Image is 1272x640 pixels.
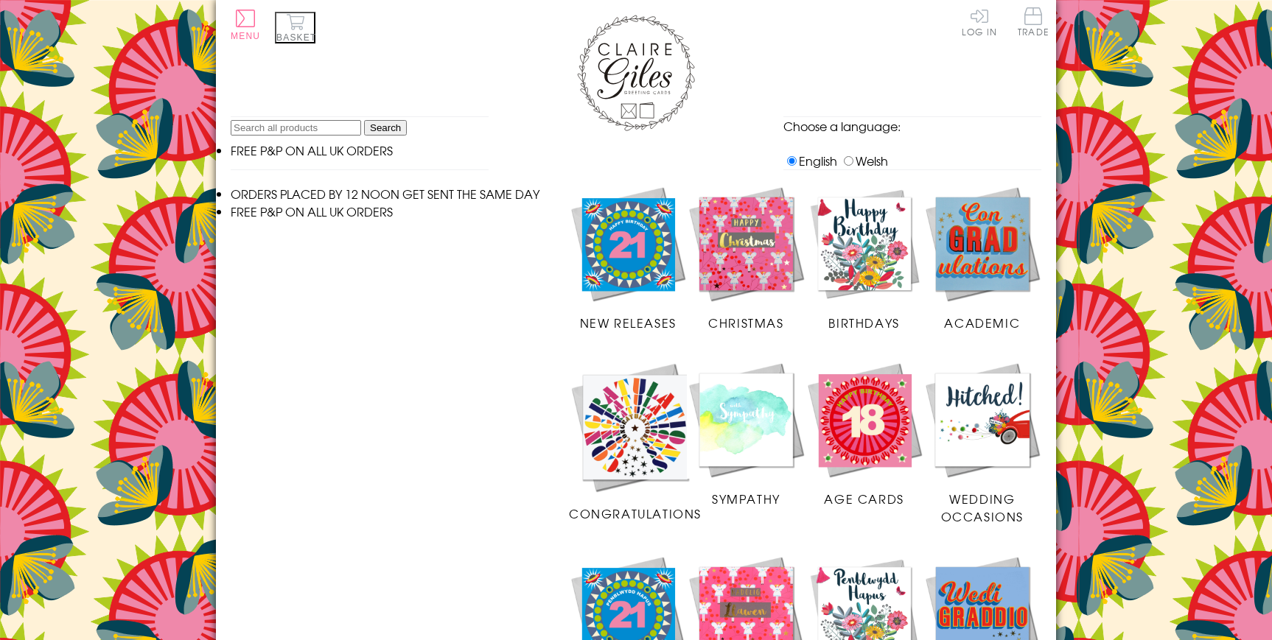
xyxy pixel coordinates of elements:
button: Menu [231,10,260,41]
button: Basket [275,12,315,43]
span: ORDERS PLACED BY 12 NOON GET SENT THE SAME DAY [231,185,539,203]
a: Age Cards [806,361,923,507]
input: Search all products [231,120,361,136]
p: Choose a language: [783,117,1041,135]
span: Trade [1018,7,1049,36]
span: FREE P&P ON ALL UK ORDERS [231,203,393,220]
span: Age Cards [824,490,904,507]
a: Congratulations [569,361,702,522]
span: Congratulations [569,504,702,522]
label: Welsh [840,152,888,169]
input: English [787,156,797,166]
span: Christmas [708,314,783,331]
a: New Releases [569,185,687,331]
span: Academic [944,314,1020,331]
a: Christmas [687,185,805,331]
span: Birthdays [828,314,899,331]
input: Welsh [844,156,853,166]
span: Wedding Occasions [941,490,1024,525]
span: New Releases [580,314,677,331]
a: Log In [962,7,997,36]
input: Search [364,120,407,136]
img: Claire Giles Greetings Cards [577,15,695,131]
label: English [783,152,837,169]
a: Wedding Occasions [923,361,1041,525]
a: Trade [1018,7,1049,39]
span: Sympathy [712,490,780,507]
a: Academic [923,185,1041,331]
a: Sympathy [687,361,805,507]
a: Birthdays [806,185,923,331]
span: Menu [231,31,260,41]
